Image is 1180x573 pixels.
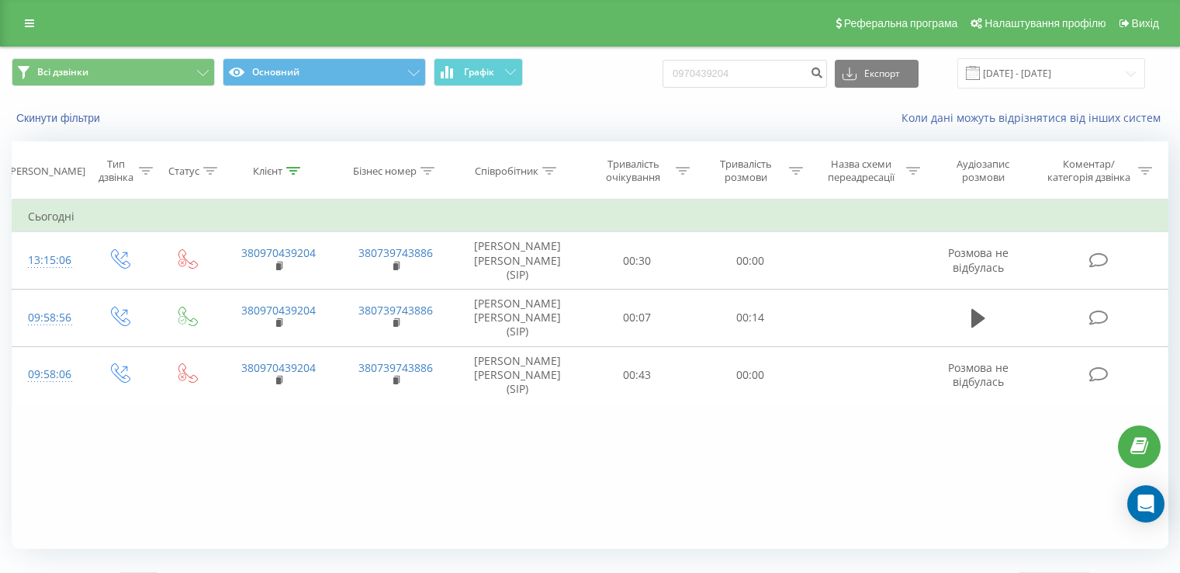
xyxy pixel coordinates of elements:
[253,165,282,178] div: Клієнт
[241,245,316,260] a: 380970439204
[1127,485,1164,523] div: Open Intercom Messenger
[984,17,1106,30] span: Налаштування профілю
[98,158,134,184] div: Тип дзвінка
[37,66,88,78] span: Всі дзвінки
[901,110,1168,125] a: Коли дані можуть відрізнятися вiд інших систем
[168,165,199,178] div: Статус
[28,359,69,390] div: 09:58:06
[844,17,958,30] span: Реферальна програма
[948,245,1009,274] span: Розмова не відбулась
[948,360,1009,389] span: Розмова не відбулась
[581,346,694,404] td: 00:43
[358,245,433,260] a: 380739743886
[694,232,806,290] td: 00:00
[464,67,494,78] span: Графік
[663,60,827,88] input: Пошук за номером
[835,60,919,88] button: Експорт
[12,201,1168,232] td: Сьогодні
[1132,17,1159,30] span: Вихід
[241,360,316,375] a: 380970439204
[694,346,806,404] td: 00:00
[581,232,694,290] td: 00:30
[12,58,215,86] button: Всі дзвінки
[581,289,694,346] td: 00:07
[358,360,433,375] a: 380739743886
[455,289,581,346] td: [PERSON_NAME] [PERSON_NAME] (SIP)
[353,165,417,178] div: Бізнес номер
[694,289,806,346] td: 00:14
[821,158,902,184] div: Назва схеми переадресації
[7,165,85,178] div: [PERSON_NAME]
[12,111,108,125] button: Скинути фільтри
[938,158,1029,184] div: Аудіозапис розмови
[475,165,538,178] div: Співробітник
[595,158,673,184] div: Тривалість очікування
[223,58,426,86] button: Основний
[708,158,785,184] div: Тривалість розмови
[1043,158,1134,184] div: Коментар/категорія дзвінка
[241,303,316,318] a: 380970439204
[28,303,69,333] div: 09:58:56
[28,245,69,276] div: 13:15:06
[455,346,581,404] td: [PERSON_NAME] [PERSON_NAME] (SIP)
[455,232,581,290] td: [PERSON_NAME] [PERSON_NAME] (SIP)
[358,303,433,318] a: 380739743886
[434,58,523,86] button: Графік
